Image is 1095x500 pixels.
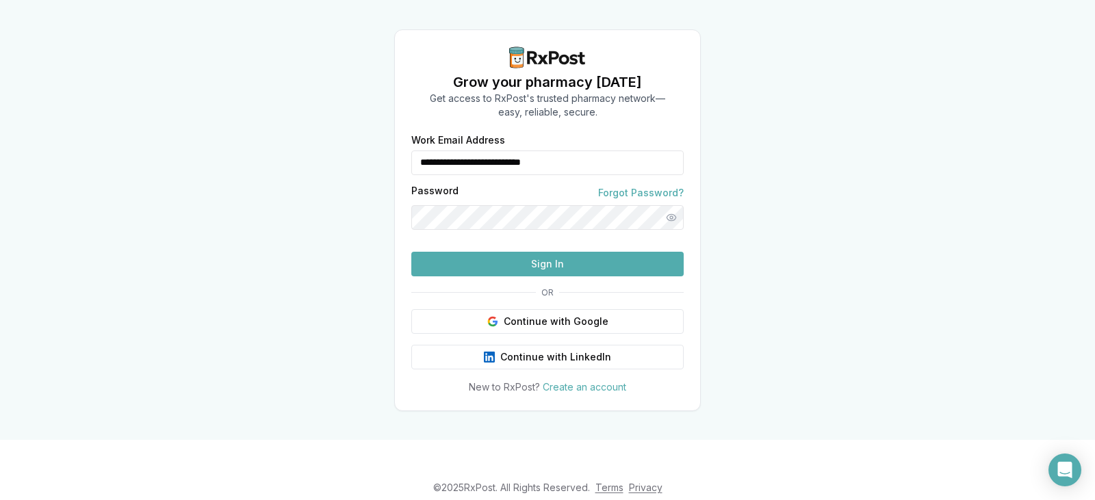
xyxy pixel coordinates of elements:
h1: Grow your pharmacy [DATE] [430,73,665,92]
label: Password [411,186,459,200]
a: Forgot Password? [598,186,684,200]
a: Terms [595,482,623,493]
button: Sign In [411,252,684,276]
div: Open Intercom Messenger [1048,453,1081,486]
button: Show password [659,205,684,230]
label: Work Email Address [411,135,684,145]
button: Continue with Google [411,309,684,334]
img: RxPost Logo [504,47,591,68]
a: Create an account [543,381,626,393]
p: Get access to RxPost's trusted pharmacy network— easy, reliable, secure. [430,92,665,119]
span: OR [536,287,559,298]
span: New to RxPost? [469,381,540,393]
a: Privacy [629,482,662,493]
button: Continue with LinkedIn [411,345,684,369]
img: Google [487,316,498,327]
img: LinkedIn [484,352,495,363]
